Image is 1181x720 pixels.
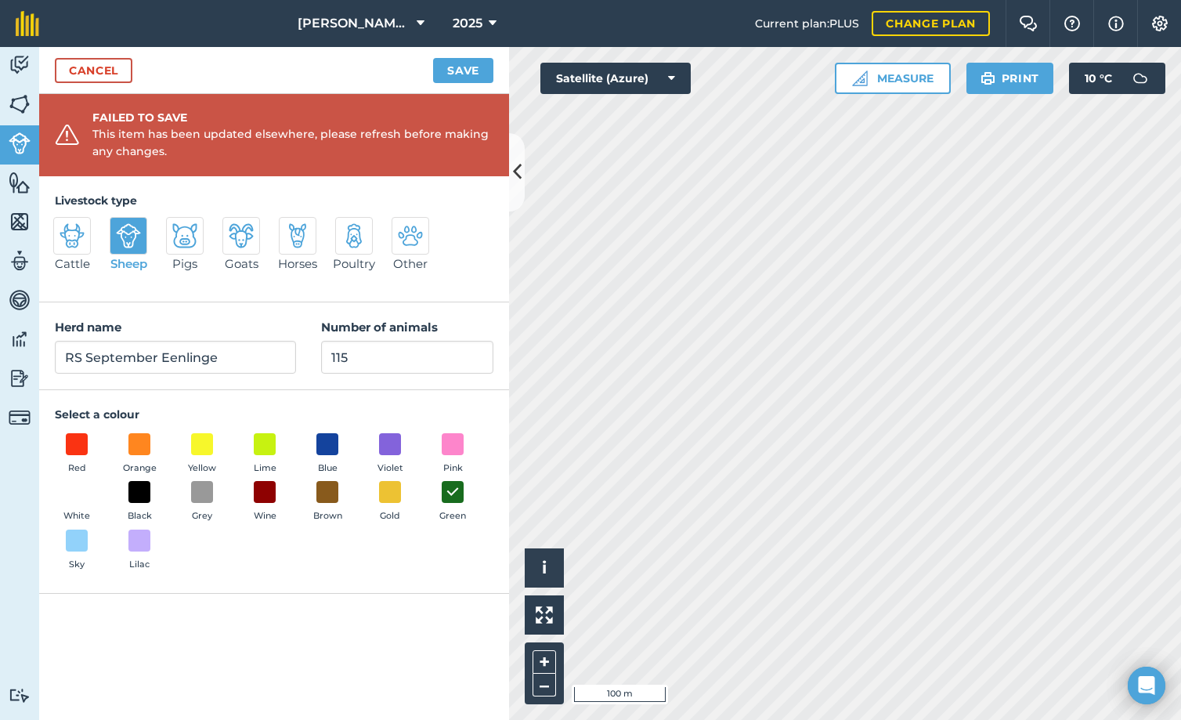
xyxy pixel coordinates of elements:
button: Satellite (Azure) [540,63,691,94]
span: Red [68,461,86,476]
span: Grey [192,509,212,523]
img: Four arrows, one pointing top left, one top right, one bottom right and the last bottom left [536,606,553,624]
button: Brown [305,481,349,523]
img: svg+xml;base64,PD94bWwgdmVyc2lvbj0iMS4wIiBlbmNvZGluZz0idXRmLTgiPz4KPCEtLSBHZW5lcmF0b3I6IEFkb2JlIE... [116,223,141,248]
a: Change plan [872,11,990,36]
img: A cog icon [1150,16,1169,31]
button: + [533,650,556,674]
img: svg+xml;base64,PD94bWwgdmVyc2lvbj0iMS4wIiBlbmNvZGluZz0idXRmLTgiPz4KPCEtLSBHZW5lcmF0b3I6IEFkb2JlIE... [1125,63,1156,94]
img: svg+xml;base64,PD94bWwgdmVyc2lvbj0iMS4wIiBlbmNvZGluZz0idXRmLTgiPz4KPCEtLSBHZW5lcmF0b3I6IEFkb2JlIE... [172,223,197,248]
button: Lilac [117,530,161,572]
span: Green [439,509,466,523]
span: Orange [123,461,157,476]
span: Pink [443,461,463,476]
span: Blue [318,461,338,476]
span: Current plan : PLUS [755,15,859,32]
span: Sky [69,558,85,572]
button: Measure [835,63,951,94]
img: svg+xml;base64,PD94bWwgdmVyc2lvbj0iMS4wIiBlbmNvZGluZz0idXRmLTgiPz4KPCEtLSBHZW5lcmF0b3I6IEFkb2JlIE... [9,367,31,390]
span: Violet [377,461,403,476]
button: White [55,481,99,523]
img: svg+xml;base64,PHN2ZyB4bWxucz0iaHR0cDovL3d3dy53My5vcmcvMjAwMC9zdmciIHdpZHRoPSI1NiIgaGVpZ2h0PSI2MC... [9,92,31,116]
img: Two speech bubbles overlapping with the left bubble in the forefront [1019,16,1038,31]
img: svg+xml;base64,PD94bWwgdmVyc2lvbj0iMS4wIiBlbmNvZGluZz0idXRmLTgiPz4KPCEtLSBHZW5lcmF0b3I6IEFkb2JlIE... [9,53,31,77]
button: Grey [180,481,224,523]
span: Horses [278,255,317,273]
a: Cancel [55,58,132,83]
img: svg+xml;base64,PD94bWwgdmVyc2lvbj0iMS4wIiBlbmNvZGluZz0idXRmLTgiPz4KPCEtLSBHZW5lcmF0b3I6IEFkb2JlIE... [9,407,31,429]
span: Yellow [188,461,216,476]
img: svg+xml;base64,PHN2ZyB4bWxucz0iaHR0cDovL3d3dy53My5vcmcvMjAwMC9zdmciIHdpZHRoPSIxOSIgaGVpZ2h0PSIyNC... [981,69,995,88]
span: Black [128,509,152,523]
img: svg+xml;base64,PD94bWwgdmVyc2lvbj0iMS4wIiBlbmNvZGluZz0idXRmLTgiPz4KPCEtLSBHZW5lcmF0b3I6IEFkb2JlIE... [9,249,31,273]
button: Yellow [180,433,224,476]
span: Pigs [172,255,197,273]
span: Cattle [55,255,90,273]
span: Lilac [129,558,150,572]
img: svg+xml;base64,PHN2ZyB4bWxucz0iaHR0cDovL3d3dy53My5vcmcvMjAwMC9zdmciIHdpZHRoPSI1NiIgaGVpZ2h0PSI2MC... [9,210,31,233]
img: svg+xml;base64,PHN2ZyB4bWxucz0iaHR0cDovL3d3dy53My5vcmcvMjAwMC9zdmciIHdpZHRoPSI1NiIgaGVpZ2h0PSI2MC... [9,171,31,194]
img: svg+xml;base64,PHN2ZyB4bWxucz0iaHR0cDovL3d3dy53My5vcmcvMjAwMC9zdmciIHdpZHRoPSIxNyIgaGVpZ2h0PSIxNy... [1108,14,1124,33]
img: A question mark icon [1063,16,1082,31]
span: [PERSON_NAME] Sandfontein BK [298,14,410,33]
span: Gold [380,509,400,523]
strong: Number of animals [321,320,438,335]
span: Goats [225,255,258,273]
button: Blue [305,433,349,476]
span: Other [393,255,428,273]
img: Ruler icon [852,71,868,86]
strong: Herd name [55,320,121,335]
img: svg+xml;base64,PD94bWwgdmVyc2lvbj0iMS4wIiBlbmNvZGluZz0idXRmLTgiPz4KPCEtLSBHZW5lcmF0b3I6IEFkb2JlIE... [9,327,31,351]
span: Wine [254,509,276,523]
img: svg+xml;base64,PD94bWwgdmVyc2lvbj0iMS4wIiBlbmNvZGluZz0idXRmLTgiPz4KPCEtLSBHZW5lcmF0b3I6IEFkb2JlIE... [9,132,31,154]
img: svg+xml;base64,PD94bWwgdmVyc2lvbj0iMS4wIiBlbmNvZGluZz0idXRmLTgiPz4KPCEtLSBHZW5lcmF0b3I6IEFkb2JlIE... [9,288,31,312]
span: 2025 [453,14,482,33]
div: This item has been updated elsewhere, please refresh before making any changes. [92,125,493,161]
button: Lime [243,433,287,476]
img: fieldmargin Logo [16,11,39,36]
h4: Livestock type [55,192,493,209]
span: Lime [254,461,276,476]
button: Save [433,58,493,83]
button: Sky [55,530,99,572]
span: i [542,558,547,577]
img: svg+xml;base64,PD94bWwgdmVyc2lvbj0iMS4wIiBlbmNvZGluZz0idXRmLTgiPz4KPCEtLSBHZW5lcmF0b3I6IEFkb2JlIE... [285,223,310,248]
span: 10 ° C [1085,63,1112,94]
div: Failed to save [92,110,493,125]
button: 10 °C [1069,63,1165,94]
img: svg+xml;base64,PD94bWwgdmVyc2lvbj0iMS4wIiBlbmNvZGluZz0idXRmLTgiPz4KPCEtLSBHZW5lcmF0b3I6IEFkb2JlIE... [9,688,31,703]
strong: Select a colour [55,407,139,422]
button: Print [966,63,1054,94]
button: Gold [368,481,412,523]
span: White [63,509,90,523]
button: – [533,674,556,696]
button: Red [55,433,99,476]
button: Violet [368,433,412,476]
button: Pink [431,433,475,476]
button: Orange [117,433,161,476]
img: svg+xml;base64,PHN2ZyB4bWxucz0iaHR0cDovL3d3dy53My5vcmcvMjAwMC9zdmciIHdpZHRoPSIzMiIgaGVpZ2h0PSIzMC... [55,123,80,147]
span: Brown [313,509,342,523]
img: svg+xml;base64,PHN2ZyB4bWxucz0iaHR0cDovL3d3dy53My5vcmcvMjAwMC9zdmciIHdpZHRoPSIxOCIgaGVpZ2h0PSIyNC... [446,483,460,501]
img: svg+xml;base64,PD94bWwgdmVyc2lvbj0iMS4wIiBlbmNvZGluZz0idXRmLTgiPz4KPCEtLSBHZW5lcmF0b3I6IEFkb2JlIE... [60,223,85,248]
span: Sheep [110,255,147,273]
img: svg+xml;base64,PD94bWwgdmVyc2lvbj0iMS4wIiBlbmNvZGluZz0idXRmLTgiPz4KPCEtLSBHZW5lcmF0b3I6IEFkb2JlIE... [229,223,254,248]
button: i [525,548,564,588]
img: svg+xml;base64,PD94bWwgdmVyc2lvbj0iMS4wIiBlbmNvZGluZz0idXRmLTgiPz4KPCEtLSBHZW5lcmF0b3I6IEFkb2JlIE... [341,223,367,248]
button: Black [117,481,161,523]
div: Open Intercom Messenger [1128,667,1165,704]
img: svg+xml;base64,PD94bWwgdmVyc2lvbj0iMS4wIiBlbmNvZGluZz0idXRmLTgiPz4KPCEtLSBHZW5lcmF0b3I6IEFkb2JlIE... [398,223,423,248]
button: Green [431,481,475,523]
button: Wine [243,481,287,523]
span: Poultry [333,255,375,273]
